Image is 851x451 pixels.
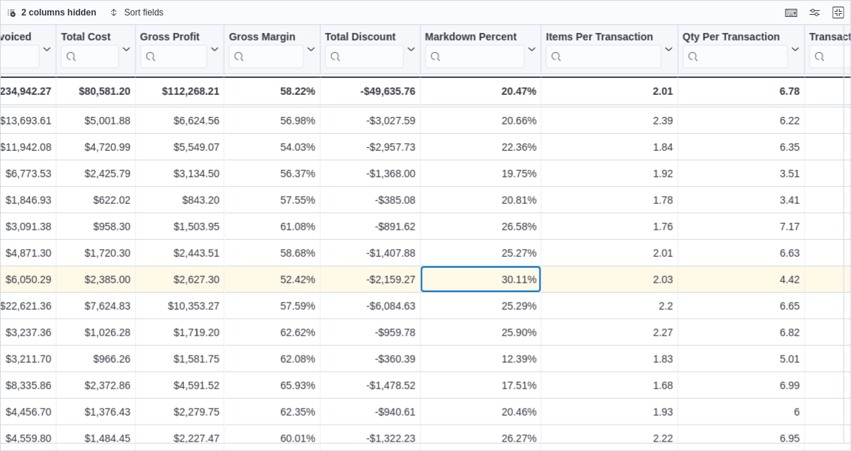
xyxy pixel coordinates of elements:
button: Markdown Percent [425,31,537,68]
div: $1,720.30 [61,244,130,262]
div: $5,001.88 [61,112,130,129]
div: Total Discount [325,31,404,45]
div: $1,376.43 [61,403,130,421]
div: 30.11% [425,271,537,288]
button: Sort fields [104,4,169,21]
div: $2,372.86 [61,377,130,394]
div: -$6,084.63 [325,297,416,315]
div: -$1,478.52 [325,377,416,394]
div: $2,227.47 [141,430,220,447]
div: -$360.39 [325,350,416,368]
div: $2,385.00 [61,271,130,288]
div: 57.55% [230,191,316,209]
div: Gross Margin [229,31,303,45]
div: 22.36% [425,138,537,156]
div: Total Cost [61,31,119,45]
div: 56.98% [230,112,316,129]
div: 60.01% [230,430,316,447]
div: 4.42 [683,271,800,288]
div: 20.46% [425,403,537,421]
div: 20.47% [425,82,537,100]
div: 17.51% [425,377,537,394]
div: 2.03 [546,271,674,288]
div: 6.63 [683,244,800,262]
div: 65.93% [230,377,316,394]
div: 12.39% [425,350,537,368]
div: 6.78 [683,82,800,100]
div: Total Cost [61,31,119,68]
div: $2,443.51 [141,244,220,262]
div: -$2,957.73 [325,138,416,156]
div: -$891.62 [325,218,416,235]
button: Gross Profit [141,31,220,68]
div: $1,484.45 [61,430,130,447]
div: Qty Per Transaction [683,31,788,68]
div: -$385.08 [325,191,416,209]
span: 2 columns hidden [21,7,96,18]
div: $958.30 [61,218,130,235]
button: Total Discount [325,31,416,68]
div: $1,503.95 [141,218,220,235]
div: 19.75% [425,165,537,182]
div: Total Discount [325,31,404,68]
button: 2 columns hidden [1,4,102,21]
div: $1,581.75 [141,350,220,368]
span: Sort fields [124,7,163,18]
div: 6.65 [683,297,800,315]
div: Items Per Transaction [546,31,662,45]
div: 20.66% [425,112,537,129]
div: $112,268.21 [141,82,220,100]
div: 6 [683,403,800,421]
div: $966.26 [61,350,130,368]
div: 26.58% [425,218,537,235]
div: $1,026.28 [61,324,130,341]
div: Gross Margin [229,31,303,68]
div: 2.39 [546,112,674,129]
div: $843.20 [141,191,220,209]
div: Markdown Percent [425,31,525,45]
button: Total Cost [61,31,130,68]
div: 1.84 [546,138,674,156]
div: 61.08% [230,218,316,235]
div: $2,279.75 [141,403,220,421]
div: 54.03% [230,138,316,156]
div: $7,624.83 [61,297,130,315]
div: 6.95 [683,430,800,447]
div: 62.08% [230,350,316,368]
div: 57.59% [230,297,316,315]
div: 6.35 [683,138,800,156]
div: $2,425.79 [61,165,130,182]
div: 2.01 [546,82,674,100]
div: $2,627.30 [141,271,220,288]
button: Keyboard shortcuts [783,4,800,21]
div: 6.22 [683,112,800,129]
button: Display options [806,4,824,21]
div: $6,624.56 [141,112,220,129]
div: 3.51 [683,165,800,182]
div: 56.37% [230,165,316,182]
div: $1,719.20 [141,324,220,341]
div: -$1,322.23 [325,430,416,447]
button: Items Per Transaction [546,31,674,68]
div: 1.78 [546,191,674,209]
div: 6.99 [683,377,800,394]
div: $80,581.20 [61,82,130,100]
div: -$940.61 [325,403,416,421]
button: Gross Margin [229,31,315,68]
div: -$1,368.00 [325,165,416,182]
div: $5,549.07 [141,138,220,156]
div: -$49,635.76 [325,82,416,100]
div: 62.35% [230,403,316,421]
div: Markdown Percent [425,31,525,68]
div: 1.83 [546,350,674,368]
div: $3,134.50 [141,165,220,182]
div: 25.90% [425,324,537,341]
div: 52.42% [230,271,316,288]
div: 1.93 [546,403,674,421]
div: 5.01 [683,350,800,368]
div: Gross Profit [141,31,208,45]
div: 7.17 [683,218,800,235]
div: 20.81% [425,191,537,209]
div: -$959.78 [325,324,416,341]
div: 2.01 [546,244,674,262]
